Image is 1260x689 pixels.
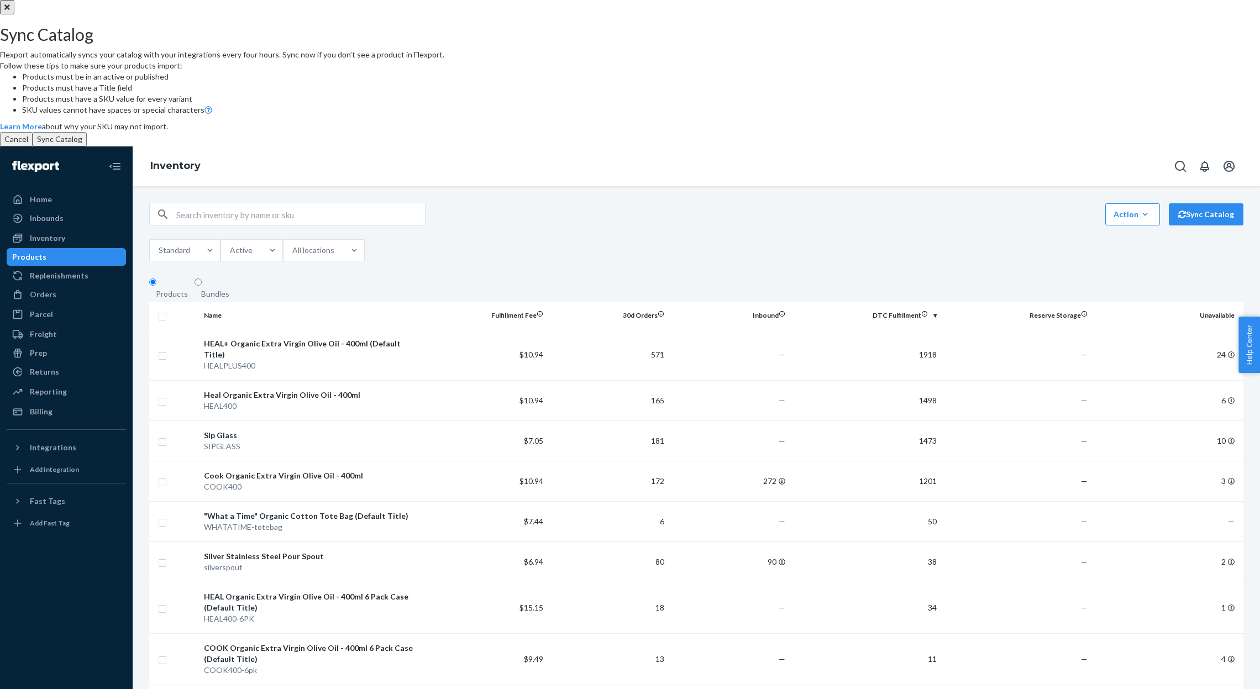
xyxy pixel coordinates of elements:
[26,8,49,18] span: Chat
[22,83,132,92] span: Products must have a Title field
[22,72,169,81] span: Products must be in an active or published
[22,105,204,114] span: SKU values cannot have spaces or special characters
[33,132,87,146] button: Sync Catalog
[22,94,192,103] span: Products must have a SKU value for every variant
